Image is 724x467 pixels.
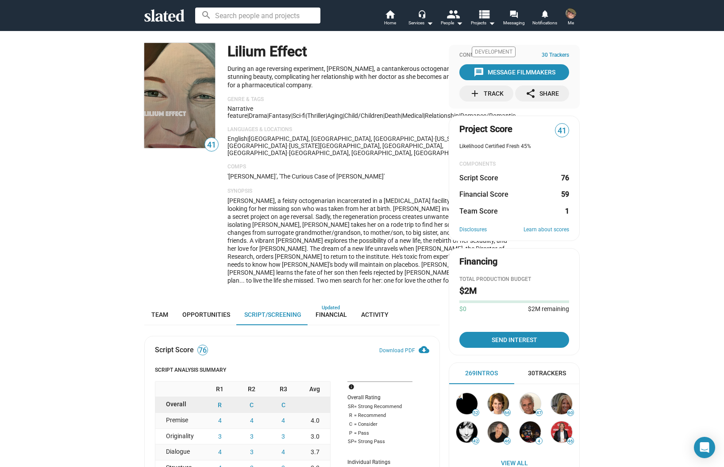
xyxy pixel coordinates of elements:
span: aging [327,112,343,119]
span: Notifications [532,18,557,28]
span: 66 [504,410,510,416]
span: Activity [361,311,389,318]
mat-icon: forum [509,10,518,18]
div: 4.0 [299,413,330,428]
mat-icon: people [447,8,459,20]
dd: 59 [561,190,569,199]
dt: Team Score [459,206,498,216]
img: David Lipman [488,421,509,443]
span: 4 [536,439,542,444]
mat-icon: notifications [540,9,549,18]
div: R3 [267,381,299,397]
img: ellen h schwartz [551,393,572,414]
span: Me [568,18,574,28]
div: Message Filmmakers [474,64,555,80]
input: Search people and projects [195,8,320,23]
button: 3 [236,444,268,460]
span: Home [384,18,396,28]
span: C [347,421,354,428]
button: 4 [204,444,236,460]
div: Originality [155,429,204,444]
span: · [433,135,435,142]
button: Open send interest dialog [459,332,569,348]
mat-icon: arrow_drop_down [486,18,497,28]
span: death [385,112,401,119]
dd: 76 [561,173,569,183]
a: Home [374,9,405,28]
div: Avg [299,381,330,397]
a: Script/Screening [237,304,308,325]
button: Services [405,9,436,28]
div: Share [525,86,559,101]
span: [US_STATE], [GEOGRAPHIC_DATA] [227,135,467,149]
dt: Financial Score [459,190,508,199]
mat-icon: headset_mic [418,10,426,18]
div: R1 [204,381,236,397]
div: Services [408,18,433,28]
img: Bill Borden [520,393,541,414]
span: P [347,430,354,437]
div: Likelihood Certified Fresh 45% [459,143,569,150]
span: 46 [504,439,510,444]
img: Bonnie Curtis [488,393,509,414]
span: Drama [249,112,267,119]
span: [US_STATE][GEOGRAPHIC_DATA], [GEOGRAPHIC_DATA], [GEOGRAPHIC_DATA] [227,142,443,156]
div: Individual Ratings [347,459,412,466]
span: 60 [567,410,574,416]
div: Open Intercom Messenger [694,437,715,458]
span: | [326,112,327,119]
dd: 1 [561,206,569,216]
span: | [291,112,293,119]
a: Financial [308,304,354,325]
h4: Script Analysis Summary [155,367,429,374]
span: | [383,112,385,119]
div: = Consider [347,421,412,428]
span: relationship [425,112,459,119]
span: 46 [567,439,574,444]
button: Share [515,86,569,101]
img: Enfys Dickinson [456,421,478,443]
p: Synopsis [227,188,516,195]
span: Project Score [459,123,512,135]
span: Opportunities [182,311,230,318]
p: Genre & Tags [227,96,516,103]
a: Disclosures [459,226,487,233]
span: | [343,112,344,119]
span: | [247,112,249,119]
span: $2M remaining [528,305,569,312]
div: 3.7 [299,444,330,460]
button: Tiffany JelkeMe [560,6,582,29]
span: Script/Screening [244,311,301,318]
mat-icon: arrow_drop_down [424,18,435,28]
span: | [267,112,269,119]
div: Premise [155,413,204,428]
span: | [247,135,249,142]
span: SR [347,403,354,410]
a: Download PDF [379,342,429,354]
div: = Strong Recommend [347,403,412,410]
img: Tiffany Jelke [566,8,576,19]
span: Thriller [307,112,326,119]
div: Overall [155,397,204,413]
a: Opportunities [175,304,237,325]
div: Total Production budget [459,276,569,283]
span: Send Interest [466,332,562,348]
span: Fantasy [269,112,291,119]
a: Activity [354,304,396,325]
div: Dialogue [155,444,204,460]
span: Narrative feature [227,105,253,119]
div: COMPONENTS [459,161,569,168]
span: [GEOGRAPHIC_DATA], [GEOGRAPHIC_DATA], [GEOGRAPHIC_DATA] [289,149,474,156]
mat-icon: share [525,88,536,99]
span: Financial [316,311,347,318]
span: 41 [555,125,569,137]
button: C [236,397,268,413]
div: 269 Intros [465,369,498,377]
p: Comps [227,163,516,171]
mat-icon: add [470,88,480,99]
mat-icon: cloud_download [419,344,429,355]
span: Sci-fi [293,112,306,119]
p: '[PERSON_NAME]', 'The Curious Case of [PERSON_NAME]' [227,172,516,181]
mat-icon: home [385,9,395,19]
img: Hunter G... [551,421,572,443]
